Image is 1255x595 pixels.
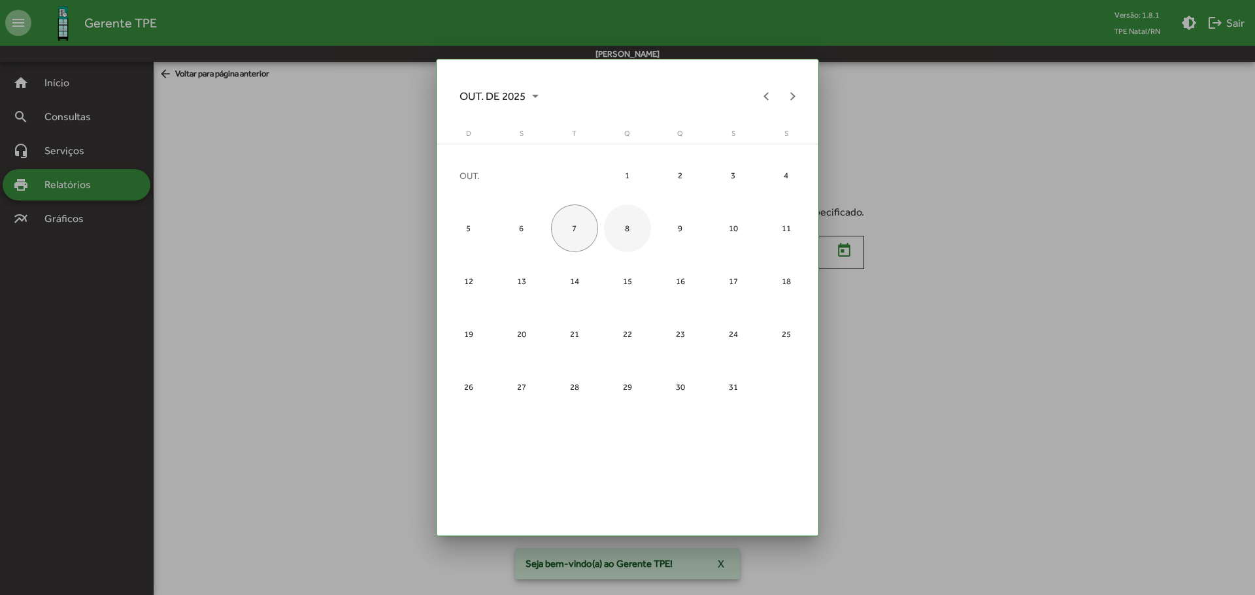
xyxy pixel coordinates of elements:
div: 22 [604,310,652,358]
div: 14 [551,257,599,305]
td: OUT. [442,149,601,202]
td: 22 de outubro de 2025 [601,308,654,361]
div: 18 [763,257,811,305]
th: quinta-feira [654,128,707,144]
td: 28 de outubro de 2025 [548,361,601,413]
div: 29 [604,363,652,411]
div: 23 [657,310,705,358]
td: 13 de outubro de 2025 [495,255,548,308]
td: 17 de outubro de 2025 [707,255,760,308]
td: 12 de outubro de 2025 [442,255,495,308]
div: 4 [763,152,811,199]
div: 9 [657,204,705,252]
div: 6 [498,204,546,252]
td: 23 de outubro de 2025 [654,308,707,361]
div: 10 [710,204,758,252]
div: 17 [710,257,758,305]
button: Previous month [754,83,780,109]
td: 27 de outubro de 2025 [495,361,548,413]
td: 18 de outubro de 2025 [760,255,812,308]
td: 5 de outubro de 2025 [442,202,495,255]
td: 31 de outubro de 2025 [707,361,760,413]
div: 28 [551,363,599,411]
div: 5 [445,204,493,252]
td: 16 de outubro de 2025 [654,255,707,308]
td: 8 de outubro de 2025 [601,202,654,255]
td: 10 de outubro de 2025 [707,202,760,255]
div: 1 [604,152,652,199]
th: quarta-feira [601,128,654,144]
div: 20 [498,310,546,358]
div: 21 [551,310,599,358]
td: 11 de outubro de 2025 [760,202,812,255]
td: 2 de outubro de 2025 [654,149,707,202]
div: 24 [710,310,758,358]
th: segunda-feira [495,128,548,144]
td: 26 de outubro de 2025 [442,361,495,413]
div: 13 [498,257,546,305]
td: 20 de outubro de 2025 [495,308,548,361]
td: 19 de outubro de 2025 [442,308,495,361]
th: sexta-feira [707,128,760,144]
div: 11 [763,204,811,252]
div: 7 [551,204,599,252]
td: 30 de outubro de 2025 [654,361,707,413]
th: sábado [760,128,812,144]
div: 15 [604,257,652,305]
td: 24 de outubro de 2025 [707,308,760,361]
td: 25 de outubro de 2025 [760,308,812,361]
th: terça-feira [548,128,601,144]
td: 21 de outubro de 2025 [548,308,601,361]
div: 27 [498,363,546,411]
span: OUT. DE 2025 [460,84,539,108]
div: 2 [657,152,705,199]
div: 30 [657,363,705,411]
div: 19 [445,310,493,358]
div: 31 [710,363,758,411]
button: Choose month and year [449,83,549,109]
td: 3 de outubro de 2025 [707,149,760,202]
td: 15 de outubro de 2025 [601,255,654,308]
th: domingo [442,128,495,144]
td: 4 de outubro de 2025 [760,149,812,202]
td: 1 de outubro de 2025 [601,149,654,202]
td: 14 de outubro de 2025 [548,255,601,308]
td: 29 de outubro de 2025 [601,361,654,413]
div: 8 [604,204,652,252]
div: 26 [445,363,493,411]
div: 16 [657,257,705,305]
td: 9 de outubro de 2025 [654,202,707,255]
div: 3 [710,152,758,199]
div: 12 [445,257,493,305]
button: Next month [780,83,806,109]
div: 25 [763,310,811,358]
td: 7 de outubro de 2025 [548,202,601,255]
td: 6 de outubro de 2025 [495,202,548,255]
